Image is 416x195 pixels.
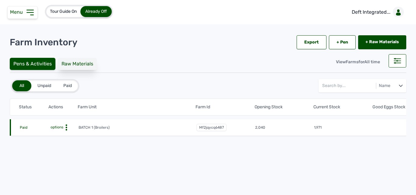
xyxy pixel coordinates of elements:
div: Name [378,83,392,89]
div: All [12,80,31,91]
span: Farms [346,59,358,64]
th: Actions [48,104,78,110]
td: 2,040 [255,125,314,131]
div: Pens & Activities [10,58,55,70]
th: Current Stock [313,104,372,110]
div: Unpaid [31,80,57,91]
p: Farm Inventory [10,37,77,48]
td: Paid [19,125,49,131]
div: View for All time [331,55,385,69]
div: Paid [57,80,78,91]
th: Status [19,104,48,110]
th: Opening Stock [254,104,313,110]
span: Tour Guide On [50,9,77,14]
span: mf2jqycq6487 [196,124,227,131]
span: Menu [10,9,25,15]
span: options [49,125,63,129]
span: Already Off [85,9,107,14]
p: Deft Integrated... [352,9,390,16]
td: BATCH 1 (Broilers) [78,125,196,131]
a: + Raw Materials [358,35,406,49]
th: Farm Unit [77,104,195,110]
td: 1,971 [314,125,372,131]
div: Export [297,35,326,49]
a: Deft Integrated... [347,4,406,21]
div: Raw Materials [58,58,97,70]
a: + Pen [329,35,356,49]
th: Farm Id [195,104,254,110]
input: Search by... [322,79,376,92]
